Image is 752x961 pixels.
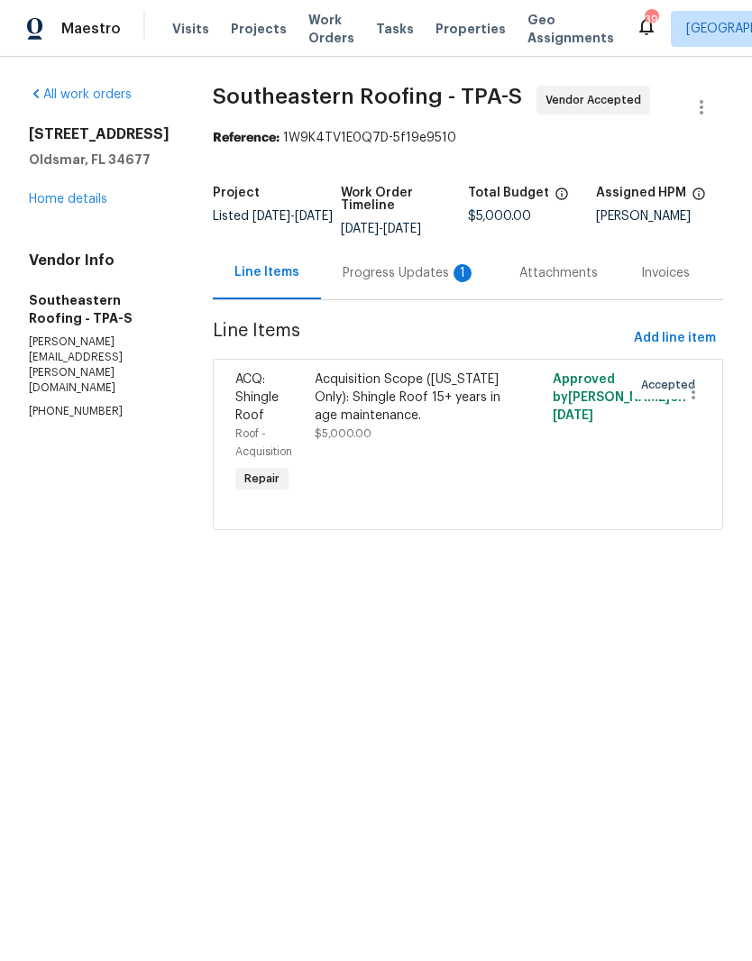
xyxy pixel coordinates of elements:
span: Southeastern Roofing - TPA-S [213,86,522,107]
p: [PERSON_NAME][EMAIL_ADDRESS][PERSON_NAME][DOMAIN_NAME] [29,334,170,397]
span: Tasks [376,23,414,35]
h5: Oldsmar, FL 34677 [29,151,170,169]
span: Approved by [PERSON_NAME] on [553,373,686,422]
div: [PERSON_NAME] [596,210,724,223]
div: Acquisition Scope ([US_STATE] Only): Shingle Roof 15+ years in age maintenance. [315,371,502,425]
div: 39 [645,11,657,29]
h5: Project [213,187,260,199]
span: The total cost of line items that have been proposed by Opendoor. This sum includes line items th... [555,187,569,210]
span: Projects [231,20,287,38]
div: Attachments [519,264,598,282]
div: 1 [454,264,472,282]
span: Line Items [213,322,627,355]
span: Add line item [634,327,716,350]
h4: Vendor Info [29,252,170,270]
span: $5,000.00 [468,210,531,223]
h5: Work Order Timeline [341,187,469,212]
span: Properties [436,20,506,38]
span: ACQ: Shingle Roof [235,373,279,422]
span: - [341,223,421,235]
div: Line Items [234,263,299,281]
div: 1W9K4TV1E0Q7D-5f19e9510 [213,129,723,147]
span: Work Orders [308,11,354,47]
span: Maestro [61,20,121,38]
button: Add line item [627,322,723,355]
span: [DATE] [341,223,379,235]
h5: Total Budget [468,187,549,199]
span: The hpm assigned to this work order. [692,187,706,210]
span: [DATE] [553,409,593,422]
a: Home details [29,193,107,206]
span: [DATE] [252,210,290,223]
h5: Southeastern Roofing - TPA-S [29,291,170,327]
span: Vendor Accepted [546,91,648,109]
span: Visits [172,20,209,38]
h2: [STREET_ADDRESS] [29,125,170,143]
span: - [252,210,333,223]
span: Accepted [641,376,702,394]
span: [DATE] [383,223,421,235]
span: Listed [213,210,333,223]
span: Repair [237,470,287,488]
span: $5,000.00 [315,428,371,439]
div: Progress Updates [343,264,476,282]
span: Geo Assignments [527,11,614,47]
div: Invoices [641,264,690,282]
b: Reference: [213,132,280,144]
p: [PHONE_NUMBER] [29,404,170,419]
span: Roof - Acquisition [235,428,292,457]
h5: Assigned HPM [596,187,686,199]
a: All work orders [29,88,132,101]
span: [DATE] [295,210,333,223]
